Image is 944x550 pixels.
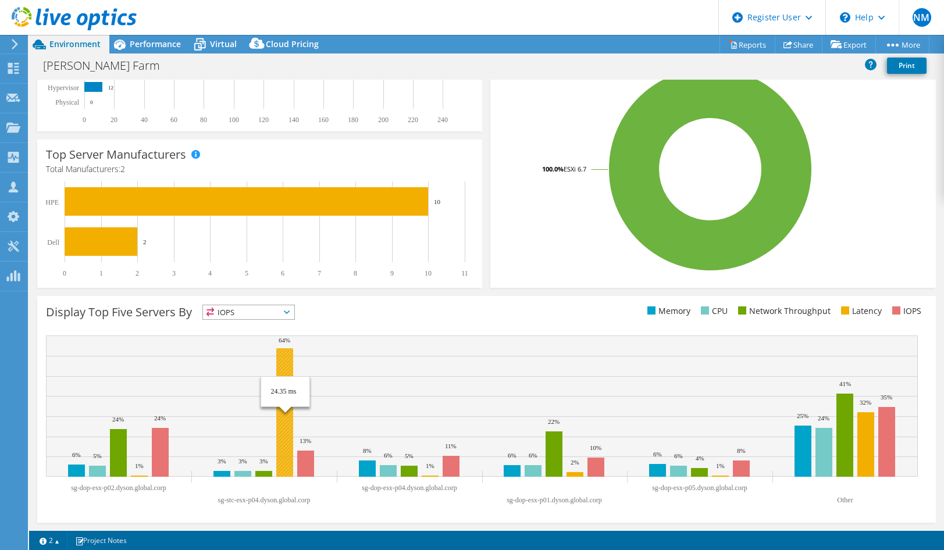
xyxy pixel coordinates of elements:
[63,269,66,277] text: 0
[887,58,927,74] a: Print
[461,269,468,277] text: 11
[172,269,176,277] text: 3
[218,458,226,465] text: 3%
[154,415,166,422] text: 24%
[108,85,113,91] text: 12
[875,35,929,53] a: More
[390,269,394,277] text: 9
[696,455,704,462] text: 4%
[542,165,564,173] tspan: 100.0%
[170,116,177,124] text: 60
[90,99,93,105] text: 0
[203,305,294,319] span: IOPS
[797,412,808,419] text: 25%
[72,451,81,458] text: 6%
[318,269,321,277] text: 7
[55,98,79,106] text: Physical
[112,416,124,423] text: 24%
[49,38,101,49] span: Environment
[31,533,67,548] a: 2
[120,163,125,174] span: 2
[47,238,59,247] text: Dell
[837,496,853,504] text: Other
[529,452,537,459] text: 6%
[279,337,290,344] text: 64%
[300,437,311,444] text: 13%
[48,84,79,92] text: Hypervisor
[564,165,586,173] tspan: ESXi 6.7
[363,447,372,454] text: 8%
[141,116,148,124] text: 40
[889,305,921,317] li: IOPS
[135,462,144,469] text: 1%
[266,38,319,49] span: Cloud Pricing
[378,116,389,124] text: 200
[362,484,457,492] text: sg-dop-esx-p04.dyson.global.corp
[445,442,457,449] text: 11%
[130,38,181,49] span: Performance
[719,35,775,53] a: Reports
[318,116,329,124] text: 160
[111,116,117,124] text: 20
[698,305,728,317] li: CPU
[46,163,473,176] h4: Total Manufacturers:
[860,399,871,406] text: 32%
[426,462,434,469] text: 1%
[913,8,931,27] span: NM
[238,458,247,465] text: 3%
[838,305,882,317] li: Latency
[348,116,358,124] text: 180
[218,496,311,504] text: sg-stc-esx-p04.dyson.global.corp
[508,452,516,459] text: 6%
[288,116,299,124] text: 140
[200,116,207,124] text: 80
[245,269,248,277] text: 5
[143,238,147,245] text: 2
[716,462,725,469] text: 1%
[881,394,892,401] text: 35%
[384,452,393,459] text: 6%
[507,496,602,504] text: sg-dop-esx-p01.dyson.global.corp
[38,59,178,72] h1: [PERSON_NAME] Farm
[93,452,102,459] text: 5%
[644,305,690,317] li: Memory
[775,35,822,53] a: Share
[652,484,747,492] text: sg-dop-esx-p05.dyson.global.corp
[735,305,831,317] li: Network Throughput
[405,452,414,459] text: 5%
[258,116,269,124] text: 120
[674,452,683,459] text: 6%
[822,35,876,53] a: Export
[67,533,135,548] a: Project Notes
[434,198,441,205] text: 10
[408,116,418,124] text: 220
[839,380,851,387] text: 41%
[45,198,59,206] text: HPE
[71,484,166,492] text: sg-dop-esx-p02.dyson.global.corp
[437,116,448,124] text: 240
[590,444,601,451] text: 10%
[99,269,103,277] text: 1
[46,148,186,161] h3: Top Server Manufacturers
[571,459,579,466] text: 2%
[737,447,746,454] text: 8%
[210,38,237,49] span: Virtual
[653,451,662,458] text: 6%
[83,116,86,124] text: 0
[354,269,357,277] text: 8
[840,12,850,23] svg: \n
[548,418,560,425] text: 22%
[818,415,829,422] text: 24%
[208,269,212,277] text: 4
[281,269,284,277] text: 6
[259,458,268,465] text: 3%
[136,269,139,277] text: 2
[229,116,239,124] text: 100
[425,269,432,277] text: 10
